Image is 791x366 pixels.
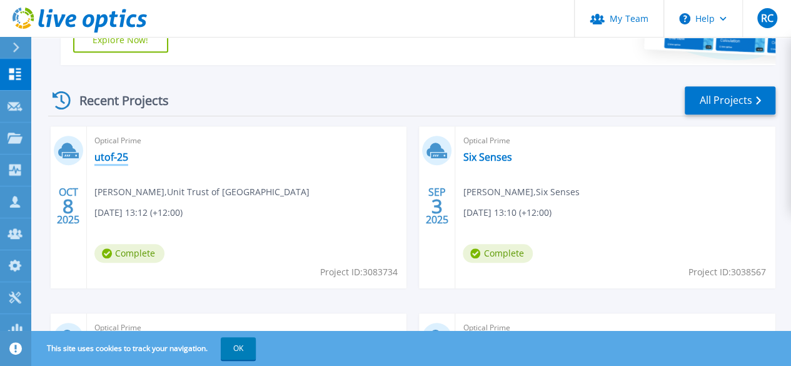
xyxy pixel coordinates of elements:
[688,265,766,279] span: Project ID: 3038567
[73,28,168,53] a: Explore Now!
[463,206,551,220] span: [DATE] 13:10 (+12:00)
[760,13,773,23] span: RC
[48,85,186,116] div: Recent Projects
[463,185,579,199] span: [PERSON_NAME] , Six Senses
[94,134,400,148] span: Optical Prime
[320,265,397,279] span: Project ID: 3083734
[56,183,80,229] div: OCT 2025
[463,151,511,163] a: Six Senses
[94,151,128,163] a: utof-25
[463,134,768,148] span: Optical Prime
[685,86,775,114] a: All Projects
[94,206,183,220] span: [DATE] 13:12 (+12:00)
[94,244,164,263] span: Complete
[463,321,768,335] span: Optical Prime
[94,185,310,199] span: [PERSON_NAME] , Unit Trust of [GEOGRAPHIC_DATA]
[425,183,449,229] div: SEP 2025
[221,337,256,360] button: OK
[63,201,74,211] span: 8
[94,321,400,335] span: Optical Prime
[431,201,443,211] span: 3
[34,337,256,360] span: This site uses cookies to track your navigation.
[463,244,533,263] span: Complete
